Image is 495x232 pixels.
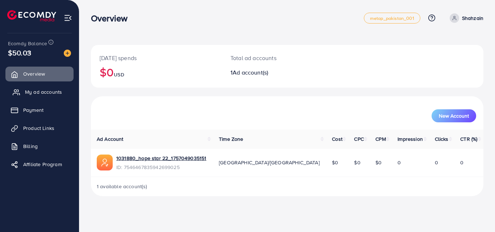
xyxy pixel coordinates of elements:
img: image [64,50,71,57]
span: Billing [23,143,38,150]
span: Overview [23,70,45,77]
a: My ad accounts [5,85,74,99]
img: ic-ads-acc.e4c84228.svg [97,155,113,170]
span: $50.03 [8,47,31,58]
img: logo [7,10,56,21]
button: New Account [432,109,476,122]
span: Ad account(s) [233,68,268,76]
a: metap_pakistan_001 [364,13,420,24]
span: $0 [354,159,360,166]
a: Billing [5,139,74,153]
h3: Overview [91,13,133,24]
span: Ecomdy Balance [8,40,47,47]
span: Clicks [435,135,449,143]
span: Time Zone [219,135,243,143]
img: menu [64,14,72,22]
h2: 1 [230,69,311,76]
span: metap_pakistan_001 [370,16,414,21]
span: ID: 7546467835942699025 [116,164,206,171]
span: Payment [23,106,43,114]
a: Overview [5,67,74,81]
span: New Account [439,113,469,118]
span: Product Links [23,125,54,132]
h2: $0 [100,65,213,79]
span: $0 [375,159,382,166]
span: 1 available account(s) [97,183,147,190]
span: 0 [460,159,463,166]
span: Impression [398,135,423,143]
span: [GEOGRAPHIC_DATA]/[GEOGRAPHIC_DATA] [219,159,320,166]
span: Affiliate Program [23,161,62,168]
p: [DATE] spends [100,54,213,62]
span: $0 [332,159,338,166]
span: CTR (%) [460,135,477,143]
span: CPC [354,135,363,143]
a: Affiliate Program [5,157,74,172]
p: Shahzain [462,14,483,22]
span: CPM [375,135,386,143]
span: My ad accounts [25,88,62,96]
span: USD [114,71,124,78]
span: Ad Account [97,135,124,143]
a: Product Links [5,121,74,135]
span: 0 [435,159,438,166]
span: Cost [332,135,342,143]
a: 1031880_hope star 22_1757049035151 [116,155,206,162]
span: 0 [398,159,401,166]
p: Total ad accounts [230,54,311,62]
a: Shahzain [447,13,483,23]
a: Payment [5,103,74,117]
